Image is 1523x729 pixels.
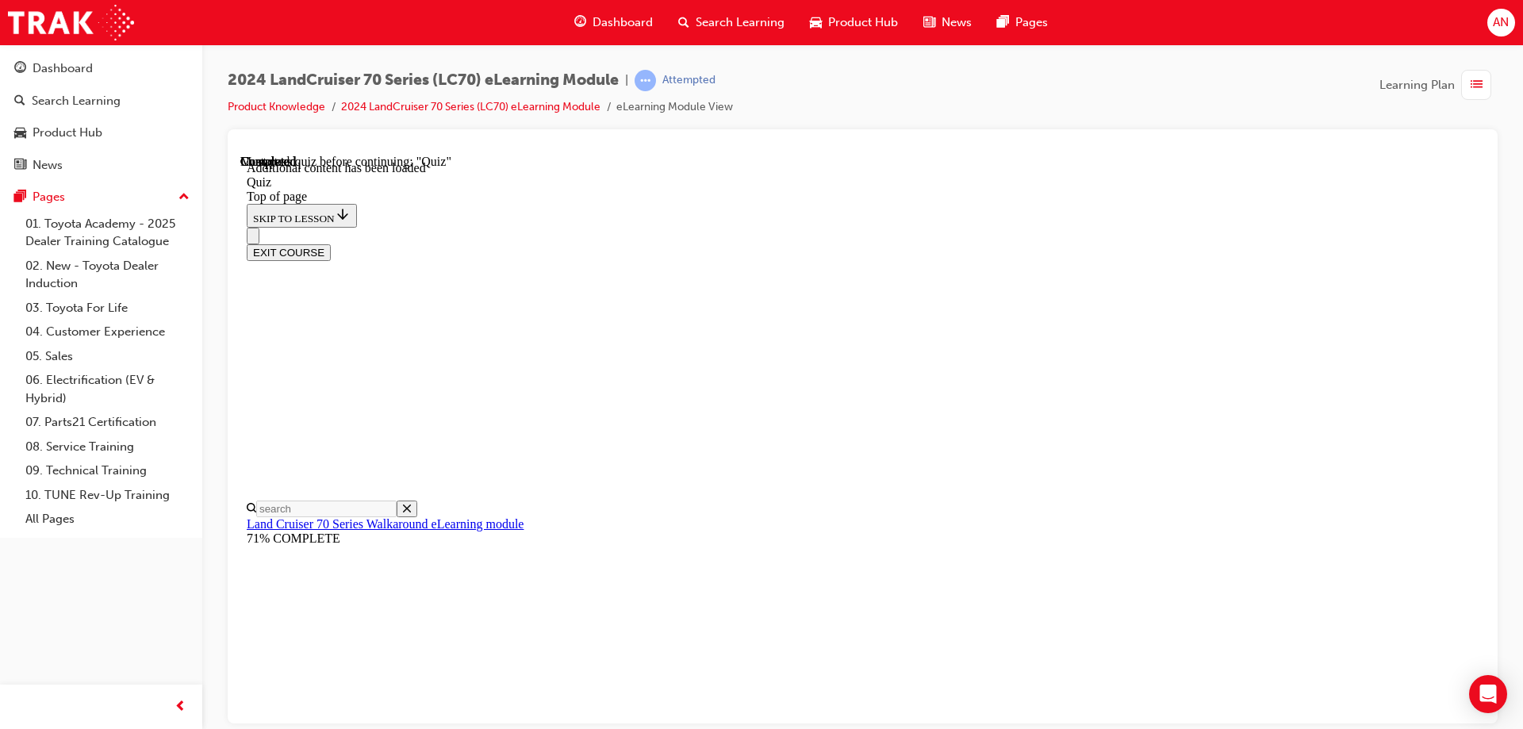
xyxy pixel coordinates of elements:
[33,188,65,206] div: Pages
[6,49,117,73] button: SKIP TO LESSON
[14,94,25,109] span: search-icon
[19,296,196,320] a: 03. Toyota For Life
[19,212,196,254] a: 01. Toyota Academy - 2025 Dealer Training Catalogue
[13,58,110,70] span: SKIP TO LESSON
[1487,9,1515,36] button: AN
[984,6,1061,39] a: pages-iconPages
[997,13,1009,33] span: pages-icon
[1015,13,1048,32] span: Pages
[678,13,689,33] span: search-icon
[6,118,196,148] a: Product Hub
[1379,70,1498,100] button: Learning Plan
[228,71,619,90] span: 2024 LandCruiser 70 Series (LC70) eLearning Module
[625,71,628,90] span: |
[178,187,190,208] span: up-icon
[911,6,984,39] a: news-iconNews
[6,51,196,182] button: DashboardSearch LearningProduct HubNews
[6,35,1238,49] div: Top of page
[19,507,196,531] a: All Pages
[19,435,196,459] a: 08. Service Training
[6,377,1238,391] div: 71% COMPLETE
[1469,675,1507,713] div: Open Intercom Messenger
[662,73,715,88] div: Attempted
[593,13,653,32] span: Dashboard
[19,368,196,410] a: 06. Electrification (EV & Hybrid)
[19,344,196,369] a: 05. Sales
[19,320,196,344] a: 04. Customer Experience
[19,410,196,435] a: 07. Parts21 Certification
[14,159,26,173] span: news-icon
[942,13,972,32] span: News
[696,13,785,32] span: Search Learning
[635,70,656,91] span: learningRecordVerb_ATTEMPT-icon
[32,92,121,110] div: Search Learning
[33,124,102,142] div: Product Hub
[574,13,586,33] span: guage-icon
[19,483,196,508] a: 10. TUNE Rev-Up Training
[33,156,63,175] div: News
[923,13,935,33] span: news-icon
[1379,76,1455,94] span: Learning Plan
[19,254,196,296] a: 02. New - Toyota Dealer Induction
[6,182,196,212] button: Pages
[6,21,1238,35] div: Quiz
[156,346,177,363] button: Close search menu
[6,73,19,90] button: Close navigation menu
[616,98,733,117] li: eLearning Module View
[1471,75,1483,95] span: list-icon
[797,6,911,39] a: car-iconProduct Hub
[1493,13,1509,32] span: AN
[6,86,196,116] a: Search Learning
[6,151,196,180] a: News
[341,100,600,113] a: 2024 LandCruiser 70 Series (LC70) eLearning Module
[228,100,325,113] a: Product Knowledge
[33,59,93,78] div: Dashboard
[6,363,283,376] a: Land Cruiser 70 Series Walkaround eLearning module
[6,90,90,106] button: EXIT COURSE
[6,6,1238,21] div: Additional content has been loaded
[16,346,156,363] input: Search
[810,13,822,33] span: car-icon
[828,13,898,32] span: Product Hub
[666,6,797,39] a: search-iconSearch Learning
[8,5,134,40] img: Trak
[14,190,26,205] span: pages-icon
[19,459,196,483] a: 09. Technical Training
[14,126,26,140] span: car-icon
[175,697,186,717] span: prev-icon
[14,62,26,76] span: guage-icon
[562,6,666,39] a: guage-iconDashboard
[6,54,196,83] a: Dashboard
